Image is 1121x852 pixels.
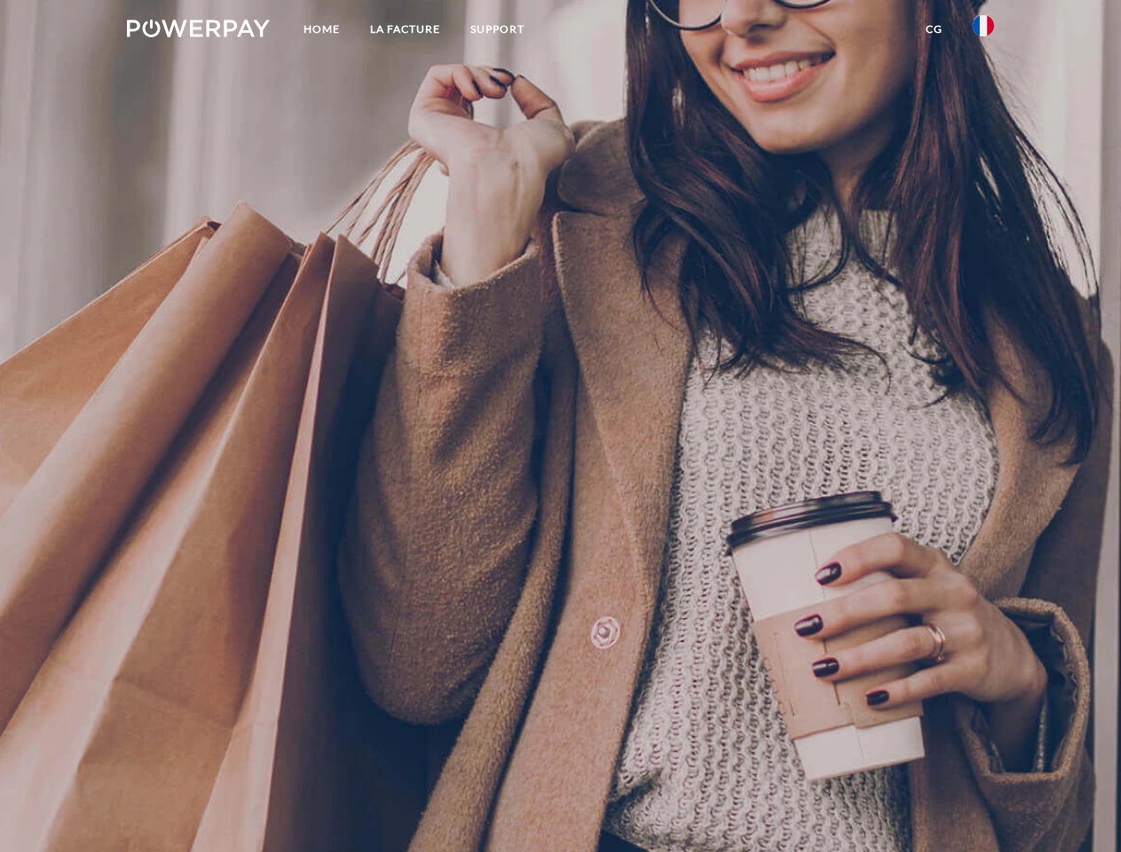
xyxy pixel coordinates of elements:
[288,13,355,45] a: Home
[973,15,994,36] img: fr
[127,20,270,37] img: logo-powerpay-white.svg
[355,13,455,45] a: LA FACTURE
[911,13,958,45] a: CG
[455,13,540,45] a: Support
